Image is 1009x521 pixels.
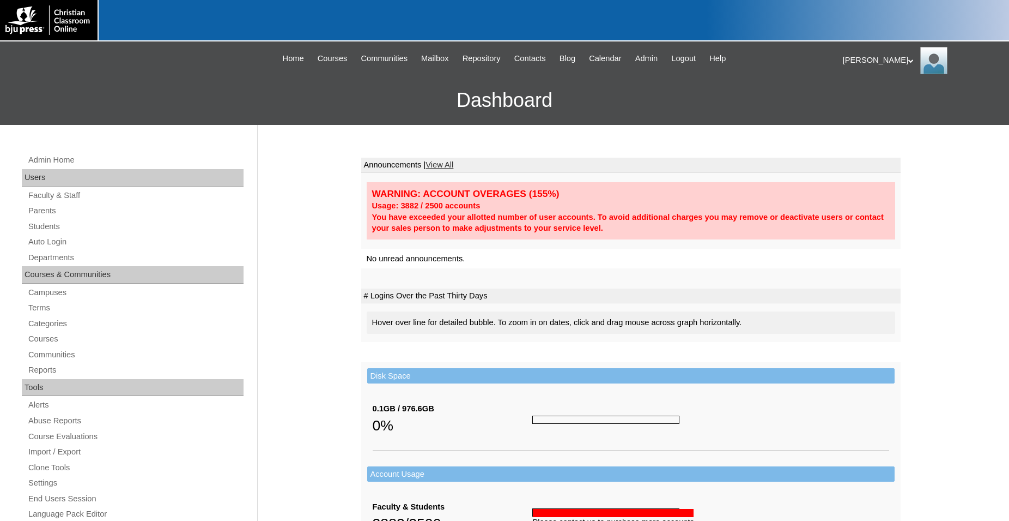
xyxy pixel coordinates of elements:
a: Communities [355,52,413,65]
a: Admin Home [27,153,244,167]
a: Auto Login [27,235,244,249]
a: Home [277,52,309,65]
div: Hover over line for detailed bubble. To zoom in on dates, click and drag mouse across graph horiz... [367,312,895,334]
span: Logout [671,52,696,65]
div: Faculty & Students [373,501,533,513]
div: WARNING: ACCOUNT OVERAGES (155%) [372,188,890,200]
div: You have exceeded your allotted number of user accounts. To avoid additional charges you may remo... [372,212,890,234]
span: Communities [361,52,408,65]
a: Courses [312,52,353,65]
a: Language Pack Editor [27,507,244,521]
div: 0% [373,415,533,436]
a: Contacts [509,52,551,65]
td: No unread announcements. [361,249,901,269]
a: Courses [27,332,244,346]
a: Help [704,52,731,65]
span: Home [283,52,304,65]
div: Users [22,169,244,187]
span: Contacts [514,52,546,65]
td: Announcements | [361,158,901,173]
span: Help [709,52,726,65]
span: Admin [635,52,658,65]
a: End Users Session [27,492,244,506]
a: Abuse Reports [27,414,244,428]
span: Blog [560,52,575,65]
a: Campuses [27,286,244,300]
a: Blog [554,52,581,65]
a: Calendar [583,52,627,65]
div: Tools [22,379,244,397]
td: Disk Space [367,368,895,384]
a: Parents [27,204,244,218]
span: Calendar [589,52,621,65]
a: Categories [27,317,244,331]
div: Courses & Communities [22,266,244,284]
a: Communities [27,348,244,362]
h3: Dashboard [5,76,1004,125]
div: 0.1GB / 976.6GB [373,403,533,415]
a: View All [426,160,453,169]
span: Courses [318,52,348,65]
a: Faculty & Staff [27,189,244,202]
a: Students [27,220,244,233]
a: Reports [27,363,244,377]
a: Logout [666,52,701,65]
a: Admin [630,52,664,65]
a: Settings [27,476,244,490]
span: Repository [463,52,501,65]
td: Account Usage [367,466,895,482]
img: Jonelle Rodriguez [920,47,947,74]
div: [PERSON_NAME] [843,47,998,74]
td: # Logins Over the Past Thirty Days [361,289,901,304]
a: Departments [27,251,244,265]
a: Import / Export [27,445,244,459]
a: Course Evaluations [27,430,244,444]
a: Terms [27,301,244,315]
a: Repository [457,52,506,65]
strong: Usage: 3882 / 2500 accounts [372,201,481,210]
a: Mailbox [416,52,454,65]
a: Clone Tools [27,461,244,475]
span: Mailbox [421,52,449,65]
img: logo-white.png [5,5,92,35]
a: Alerts [27,398,244,412]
